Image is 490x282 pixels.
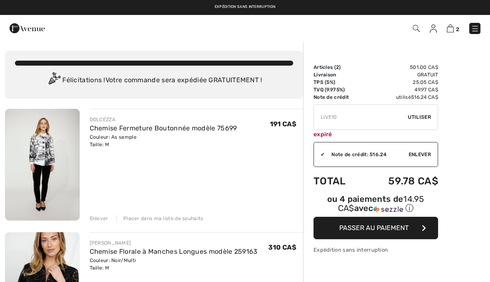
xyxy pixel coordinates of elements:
[10,20,45,37] img: 1ère Avenue
[339,224,409,232] span: Passer au paiement
[456,26,459,32] span: 2
[314,71,364,78] td: Livraison
[447,25,454,32] img: Panier d'achat
[314,195,438,214] div: ou 4 paiements de avec
[408,113,431,121] span: Utiliser
[314,64,364,71] td: Articles ( )
[90,116,237,123] div: DOLCEZZA
[447,23,459,33] a: 2
[413,25,420,32] img: Recherche
[364,71,438,78] td: Gratuit
[314,195,438,217] div: ou 4 paiements de14.95 CA$avecSezzle Cliquez pour en savoir plus sur Sezzle
[314,130,438,139] div: expiré
[15,72,293,89] div: Félicitations ! Votre commande sera expédiée GRATUITEMENT !
[90,239,258,247] div: [PERSON_NAME]
[364,86,438,93] td: 49.97 CA$
[411,94,438,100] span: 516.24 CA$
[338,194,424,213] span: 14.95 CA$
[314,151,325,158] div: ✔
[314,217,438,239] button: Passer au paiement
[46,72,62,89] img: Congratulation2.svg
[314,167,364,195] td: Total
[314,105,408,130] input: Code promo
[10,24,45,32] a: 1ère Avenue
[336,64,339,70] span: 2
[364,167,438,195] td: 59.78 CA$
[268,243,296,251] span: 310 CA$
[409,151,431,158] span: Enlever
[364,78,438,86] td: 25.05 CA$
[90,133,237,148] div: Couleur: As sample Taille: M
[90,124,237,132] a: Chemise Fermeture Boutonnée modèle 75699
[5,109,80,221] img: Chemise Fermeture Boutonnée modèle 75699
[116,215,203,222] div: Placer dans ma liste de souhaits
[373,206,403,213] img: Sezzle
[90,248,258,255] a: Chemise Florale à Manches Longues modèle 259163
[314,78,364,86] td: TPS (5%)
[471,25,479,33] img: Menu
[90,257,258,272] div: Couleur: Noir/Multi Taille: M
[364,93,438,101] td: utilisé
[325,151,409,158] div: Note de crédit: 516.24
[90,215,108,222] div: Enlever
[314,246,438,254] div: Expédition sans interruption
[314,93,364,101] td: Note de crédit
[430,25,437,33] img: Mes infos
[314,86,364,93] td: TVQ (9.975%)
[270,120,296,128] span: 191 CA$
[364,64,438,71] td: 501.00 CA$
